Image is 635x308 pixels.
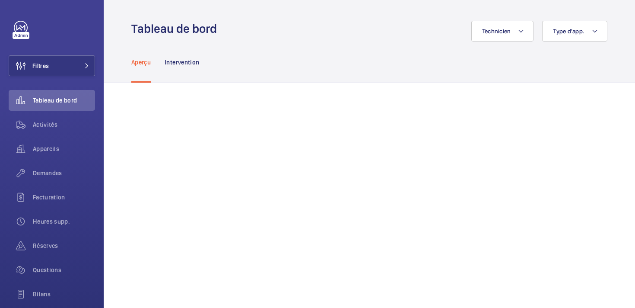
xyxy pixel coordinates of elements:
span: Type d'app. [553,28,584,35]
span: Réserves [33,241,95,250]
p: Intervention [165,58,199,67]
span: Tableau de bord [33,96,95,105]
h1: Tableau de bord [131,21,222,37]
span: Technicien [482,28,511,35]
p: Aperçu [131,58,151,67]
button: Type d'app. [542,21,607,42]
span: Activités [33,120,95,129]
span: Bilans [33,290,95,298]
span: Heures supp. [33,217,95,226]
span: Facturation [33,193,95,202]
span: Demandes [33,169,95,177]
span: Appareils [33,144,95,153]
button: Filtres [9,55,95,76]
span: Questions [33,266,95,274]
span: Filtres [32,61,49,70]
button: Technicien [471,21,534,42]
